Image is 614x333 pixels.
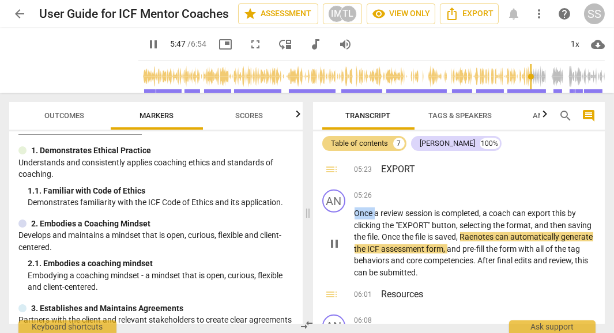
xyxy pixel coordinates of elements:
span: can [355,268,370,277]
span: cloud_download [591,37,605,51]
span: Once [355,209,375,218]
span: visibility [372,7,386,21]
button: Volume [335,34,356,55]
span: a [375,209,381,218]
span: assessment [382,244,427,253]
span: Export [445,7,494,21]
span: tag [568,244,581,253]
div: Table of contents [332,138,389,149]
span: . [474,256,478,265]
div: 2. 1. Embodies a coaching mindset [28,258,293,270]
p: Develops and maintains a mindset that is open, curious, flexible and client-centered. [18,229,293,253]
span: automatically [511,232,562,241]
span: file [416,232,428,241]
span: be [370,268,380,277]
span: generate [562,232,593,241]
span: Raenotes [460,232,496,241]
div: 7 [393,138,405,149]
span: selecting [460,221,494,230]
h3: EXPORT [382,162,596,176]
div: IM [328,5,345,22]
span: behaviors [355,256,391,265]
button: Assessment [238,3,318,24]
a: Help [554,3,575,24]
p: Understands and consistently applies coaching ethics and standards of coaching. [18,157,293,180]
h3: Resources [382,287,596,301]
span: the [383,221,396,230]
span: coach [489,209,513,218]
span: by [568,209,577,218]
button: Play [143,34,164,55]
span: comment [582,109,596,123]
span: and [534,256,549,265]
span: and [535,221,551,230]
button: Pause [325,234,344,253]
button: View only [367,3,435,24]
span: pre-fill [463,244,487,253]
span: competencies [424,256,474,265]
span: can [513,209,528,218]
span: Markers [140,111,174,120]
div: Keyboard shortcuts [18,320,116,333]
span: this [553,209,568,218]
span: file [368,232,378,241]
div: Ask support [509,320,596,333]
span: and [391,256,407,265]
p: Embodying a coaching mindset - a mindset that is open, curious, flexible and client-centered. [28,270,293,293]
button: Fullscreen [245,34,266,55]
span: ICF [368,244,382,253]
span: then [551,221,568,230]
span: 05:26 [355,191,372,200]
span: Outcomes [45,111,85,120]
span: , [532,221,535,230]
span: 5:47 [170,39,186,48]
span: completed [442,209,480,218]
span: session [406,209,435,218]
span: move_down [278,37,292,51]
span: Analytics [533,111,572,120]
p: Demonstrates familiarity with the ICF Code of Ethics and its application. [28,196,293,209]
span: export [528,209,553,218]
button: SS [584,3,605,24]
span: button [432,221,457,230]
div: TL [340,5,357,22]
span: Assessment [243,7,313,21]
span: review [381,209,406,218]
div: Change speaker [322,190,345,213]
div: [PERSON_NAME] [420,138,476,149]
span: form [427,244,444,253]
span: the [555,244,568,253]
span: the [494,221,507,230]
span: this [575,256,589,265]
span: help [558,7,571,21]
span: pause [146,37,160,51]
span: , [572,256,575,265]
div: 1. 1. Familiar with Code of Ethics [28,185,293,197]
span: , [480,209,483,218]
span: form [500,244,519,253]
span: is [435,209,442,218]
span: Once [382,232,402,241]
span: can [496,232,511,241]
p: 3. Establishes and Maintains Agreements [31,302,183,315]
span: is [428,232,435,241]
span: format [507,221,532,230]
span: edits [515,256,534,265]
span: volume_up [338,37,352,51]
span: all [536,244,546,253]
p: 2. Embodies a Coaching Mindset [31,218,150,230]
span: the [355,232,368,241]
div: 1x [564,35,586,54]
span: pause [327,237,341,251]
span: toc [325,287,339,301]
p: 1. Demonstrates Ethical Practice [31,145,151,157]
span: clicking [355,221,383,230]
button: Search [556,107,575,125]
span: arrow_back [13,7,27,21]
span: Tags & Speakers [429,111,492,120]
span: audiotrack [308,37,322,51]
span: "EXPORT" [396,221,432,230]
span: saved [435,232,457,241]
span: compare_arrows [300,318,314,332]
